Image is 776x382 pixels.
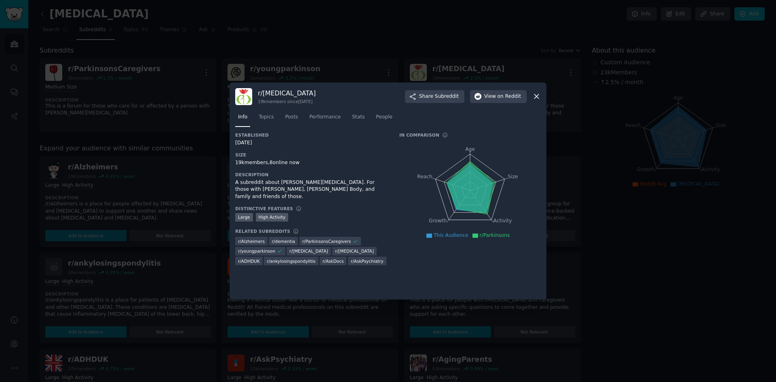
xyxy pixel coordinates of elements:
[235,228,290,234] h3: Related Subreddits
[235,88,252,105] img: Parkinsons
[309,114,341,121] span: Performance
[235,213,253,222] div: Large
[282,111,301,127] a: Posts
[235,206,293,211] h3: Distinctive Features
[498,93,521,100] span: on Reddit
[259,114,274,121] span: Topics
[235,179,388,200] div: A subreddit about [PERSON_NAME][MEDICAL_DATA]. For those with [PERSON_NAME], [PERSON_NAME] Body, ...
[352,114,365,121] span: Stats
[335,248,374,254] span: r/ [MEDICAL_DATA]
[272,238,295,244] span: r/ dementia
[302,238,351,244] span: r/ ParkinsonsCaregivers
[429,218,447,224] tspan: Growth
[376,114,392,121] span: People
[235,159,388,167] div: 19k members, 8 online now
[238,248,275,254] span: r/ youngparkinson
[238,238,265,244] span: r/ Alzheimers
[484,93,521,100] span: View
[373,111,395,127] a: People
[235,172,388,177] h3: Description
[465,146,475,152] tspan: Age
[508,173,518,179] tspan: Size
[258,89,316,97] h3: r/ [MEDICAL_DATA]
[235,132,388,138] h3: Established
[399,132,439,138] h3: In Comparison
[434,232,468,238] span: This Audience
[235,111,250,127] a: Info
[493,218,512,224] tspan: Activity
[405,90,464,103] button: ShareSubreddit
[256,111,276,127] a: Topics
[238,114,247,121] span: Info
[351,258,384,264] span: r/ AskPsychiatry
[235,139,388,147] div: [DATE]
[435,93,459,100] span: Subreddit
[349,111,367,127] a: Stats
[419,93,459,100] span: Share
[306,111,344,127] a: Performance
[480,232,510,238] span: r/Parkinsons
[267,258,315,264] span: r/ ankylosingspondylitis
[470,90,527,103] button: Viewon Reddit
[323,258,344,264] span: r/ AskDocs
[417,173,432,179] tspan: Reach
[238,258,260,264] span: r/ ADHDUK
[289,248,328,254] span: r/ [MEDICAL_DATA]
[258,99,316,104] div: 19k members since [DATE]
[256,213,289,222] div: High Activity
[235,152,388,158] h3: Size
[285,114,298,121] span: Posts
